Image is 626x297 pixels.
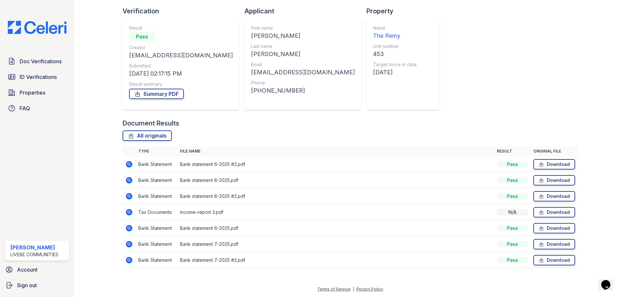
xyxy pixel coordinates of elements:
div: 453 [373,50,417,59]
div: Pass [497,225,528,231]
td: Bank Statement [136,252,177,268]
div: Unit number [373,43,417,50]
div: | [353,287,354,291]
a: Download [533,255,575,265]
span: ID Verifications [20,73,57,81]
div: Document Results [123,119,179,128]
th: File name [177,146,494,156]
span: Account [17,266,37,274]
a: ID Verifications [5,70,69,83]
a: Doc Verifications [5,55,69,68]
td: Bank Statement [136,156,177,172]
span: Sign out [17,281,37,289]
td: Bank statement 7-2025.pdf [177,236,494,252]
div: [PERSON_NAME] [251,50,355,59]
a: Sign out [3,279,72,292]
div: Pass [497,193,528,200]
div: N/A [497,209,528,215]
td: Bank statement 7-2025 #2.pdf [177,252,494,268]
td: Bank Statement [136,236,177,252]
td: Tax Documents [136,204,177,220]
span: Properties [20,89,45,97]
div: LiveBe Communities [10,251,58,258]
a: Privacy Policy [356,287,383,291]
img: CE_Logo_Blue-a8612792a0a2168367f1c8372b55b34899dd931a85d93a1a3d3e32e68fde9ad4.png [3,21,72,34]
div: [EMAIL_ADDRESS][DOMAIN_NAME] [251,68,355,77]
div: Creator [129,44,233,51]
div: [DATE] [373,68,417,77]
a: Download [533,191,575,201]
iframe: chat widget [599,271,619,290]
td: Bank statement 8-2025 #2.pdf [177,188,494,204]
th: Result [494,146,531,156]
a: Download [533,223,575,233]
a: All originals [123,130,172,141]
td: income-report 3.pdf [177,204,494,220]
div: Pass [497,241,528,247]
a: Download [533,175,575,186]
div: Last name [251,43,355,50]
div: Result summary [129,81,233,87]
div: [EMAIL_ADDRESS][DOMAIN_NAME] [129,51,233,60]
span: FAQ [20,104,30,112]
td: Bank statement 8-2025.pdf [177,172,494,188]
td: Bank Statement [136,220,177,236]
th: Original file [531,146,578,156]
td: Bank Statement [136,172,177,188]
a: Properties [5,86,69,99]
div: [PERSON_NAME] [251,31,355,40]
div: Property [366,7,445,16]
div: [PERSON_NAME] [10,244,58,251]
div: Email [251,61,355,68]
div: Submitted [129,63,233,69]
div: Phone [251,80,355,86]
a: Summary PDF [129,89,184,99]
a: FAQ [5,102,69,115]
span: Doc Verifications [20,57,62,65]
a: Download [533,207,575,217]
div: [DATE] 02:17:15 PM [129,69,233,78]
div: Result [129,25,233,31]
td: Bank statement 6-2025 #2.pdf [177,156,494,172]
td: Bank statement 6-2025.pdf [177,220,494,236]
div: Pass [497,257,528,263]
div: [PHONE_NUMBER] [251,86,355,95]
div: Name [373,25,417,31]
a: Download [533,239,575,249]
a: Account [3,263,72,276]
div: Pass [497,161,528,168]
div: The Remy [373,31,417,40]
div: Applicant [245,7,366,16]
div: Pass [129,31,155,42]
div: Verification [123,7,245,16]
td: Bank Statement [136,188,177,204]
div: Pass [497,177,528,184]
a: Terms of Service [317,287,350,291]
div: First name [251,25,355,31]
a: Download [533,159,575,170]
a: Name The Remy [373,25,417,40]
div: Target move in date [373,61,417,68]
th: Type [136,146,177,156]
